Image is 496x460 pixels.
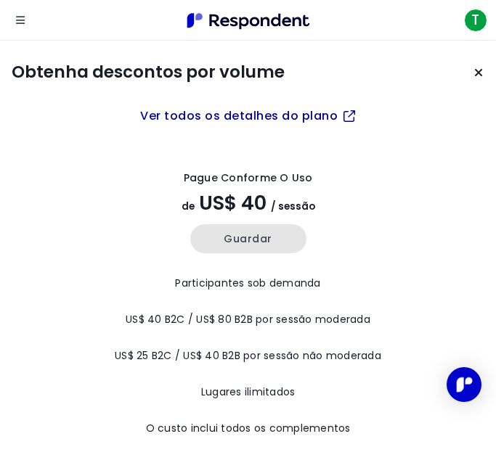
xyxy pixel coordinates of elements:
[115,301,381,337] dd: US$ 40 B2C / US$ 80 B2B por sessão moderada
[199,189,267,216] span: US$ 40
[271,200,315,213] span: / sessão
[447,367,481,402] div: Abra o Intercom Messenger
[115,410,381,446] dd: O custo inclui todos os complementos
[464,58,493,87] button: Manter o plano atual
[184,171,313,186] div: Pague conforme o uso
[182,200,195,213] span: de
[464,9,487,32] span: T
[461,7,490,33] button: T
[6,6,35,35] button: Abrir navegação
[115,374,381,410] dd: Lugares ilimitados
[140,107,338,125] font: Ver todos os detalhes do plano
[115,337,381,374] dd: US$ 25 B2C / US$ 40 B2B por sessão não moderada
[12,62,285,83] h1: Obtenha descontos por volume
[182,9,315,33] img: Respondent
[190,224,306,253] button: Mantenha-se atualizado anual Plano PAYG
[128,99,368,133] button: Ver todos os detalhes do plano
[115,265,381,301] dd: Participantes sob demanda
